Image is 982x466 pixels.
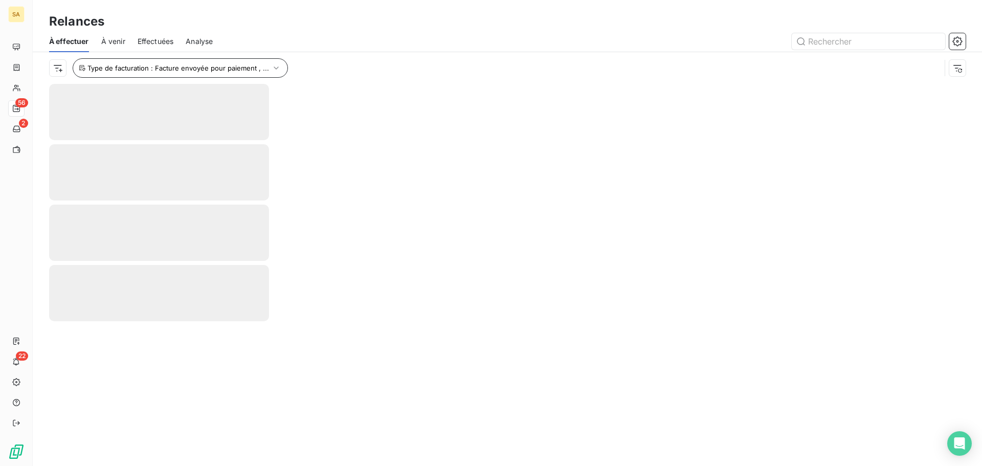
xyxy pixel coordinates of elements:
span: Type de facturation : Facture envoyée pour paiement , ... [87,64,269,72]
span: 22 [16,351,28,361]
input: Rechercher [792,33,945,50]
span: Analyse [186,36,213,47]
span: Effectuées [138,36,174,47]
span: À venir [101,36,125,47]
div: Open Intercom Messenger [947,431,972,456]
div: SA [8,6,25,23]
span: 56 [15,98,28,107]
button: Type de facturation : Facture envoyée pour paiement , ... [73,58,288,78]
h3: Relances [49,12,104,31]
span: À effectuer [49,36,89,47]
img: Logo LeanPay [8,443,25,460]
span: 2 [19,119,28,128]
